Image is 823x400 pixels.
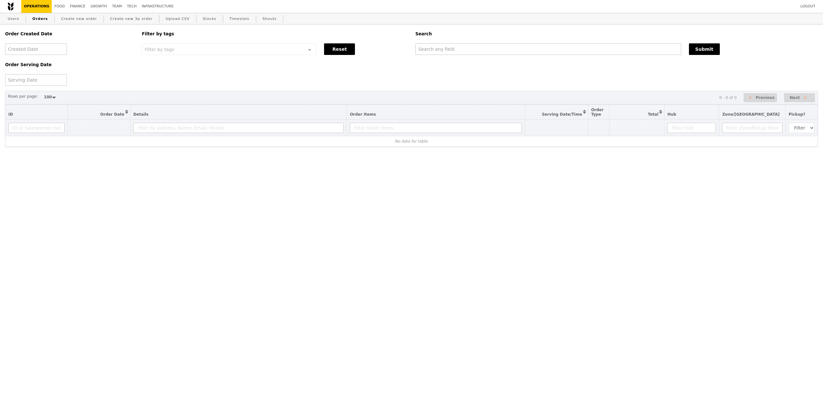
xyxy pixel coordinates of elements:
[8,93,38,100] label: Rows per page:
[260,13,279,25] a: Shouts
[415,31,818,36] h5: Search
[667,123,716,133] input: Filter Hub
[30,13,50,25] a: Orders
[744,93,777,102] button: Previous
[5,43,67,55] input: Created Date
[722,112,780,117] span: Zone/[GEOGRAPHIC_DATA]
[756,94,775,102] span: Previous
[8,123,65,133] input: ID or Salesperson name
[591,108,604,117] span: Order Type
[133,123,344,133] input: Filter by Address, Name, Email, Mobile
[722,123,782,133] input: Filter Zone/Pickup Point
[133,112,149,117] span: Details
[784,93,815,102] button: Next
[324,43,355,55] button: Reset
[350,123,522,133] input: Filter Order Items
[350,112,376,117] span: Order Items
[227,13,252,25] a: Timeslots
[142,31,408,36] h5: Filter by tags
[145,46,174,52] span: Filter by tags
[163,13,192,25] a: Upload CSV
[5,62,134,67] h5: Order Serving Date
[5,74,67,86] input: Serving Date
[59,13,100,25] a: Create new order
[8,112,13,117] span: ID
[415,43,681,55] input: Search any field
[667,112,676,117] span: Hub
[200,13,219,25] a: Stocks
[5,31,134,36] h5: Order Created Date
[8,139,815,144] div: No data for table
[5,13,22,25] a: Users
[689,43,720,55] button: Submit
[789,112,805,117] span: Pickup?
[719,95,737,100] div: 0 - 0 of 0
[790,94,800,102] span: Next
[8,2,14,11] img: Grain logo
[108,13,155,25] a: Create new 3p order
